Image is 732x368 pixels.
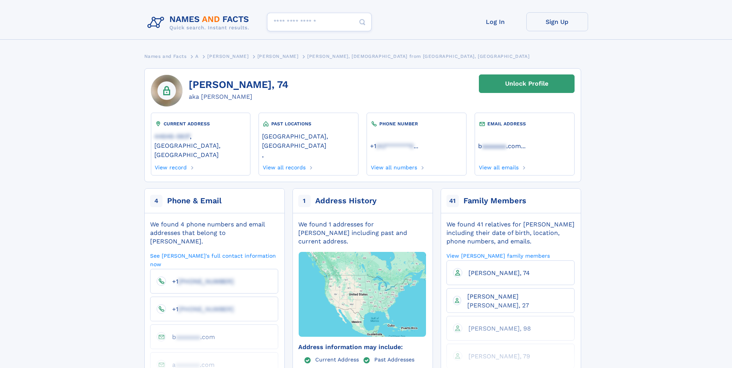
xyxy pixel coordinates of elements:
a: View all records [262,162,306,170]
a: Names and Facts [144,51,187,61]
a: baaaaaaa.com [166,333,215,340]
span: [PERSON_NAME], 74 [468,269,530,277]
a: ... [478,142,571,150]
a: Log In [465,12,526,31]
div: Phone & Email [167,196,221,206]
a: [GEOGRAPHIC_DATA], [GEOGRAPHIC_DATA] [262,132,355,149]
div: Address History [315,196,377,206]
a: +1[PHONE_NUMBER] [166,277,234,285]
a: Sign Up [526,12,588,31]
span: aaaaaaa [176,333,200,341]
a: Current Address [315,356,359,362]
a: Past Addresses [374,356,414,362]
a: View record [154,162,187,170]
span: A [195,54,199,59]
span: [PERSON_NAME] [207,54,249,59]
div: We found 1 addresses for [PERSON_NAME] including past and current address. [298,220,426,246]
a: Unlock Profile [479,74,575,93]
a: [PERSON_NAME], 98 [462,324,531,332]
a: See [PERSON_NAME]'s full contact information now [150,252,278,268]
div: We found 4 phone numbers and email addresses that belong to [PERSON_NAME]. [150,220,278,246]
img: Map with markers on addresses Kenneth M Aemmer [285,230,440,358]
span: [PHONE_NUMBER] [178,278,234,285]
div: PAST LOCATIONS [262,120,355,128]
a: A [195,51,199,61]
a: [PERSON_NAME] [207,51,249,61]
img: Logo Names and Facts [144,12,255,33]
span: [PERSON_NAME] [PERSON_NAME], 27 [467,293,529,309]
a: View all numbers [370,162,417,170]
a: [PERSON_NAME], 79 [462,352,530,360]
button: Search Button [353,13,372,32]
div: We found 41 relatives for [PERSON_NAME] including their date of birth, location, phone numbers, a... [446,220,575,246]
a: baaaaaaa.com [478,142,521,150]
span: aaaaaaa [482,142,506,150]
a: ... [370,142,463,150]
a: 44646-5837, [GEOGRAPHIC_DATA], [GEOGRAPHIC_DATA] [154,132,247,159]
input: search input [267,13,372,31]
div: Family Members [463,196,526,206]
div: , [262,128,355,162]
span: 44646-5837 [154,133,190,140]
div: PHONE NUMBER [370,120,463,128]
span: [PERSON_NAME], 98 [468,325,531,332]
a: [PERSON_NAME] [PERSON_NAME], 27 [461,292,568,308]
div: Unlock Profile [505,75,548,93]
span: 4 [150,195,162,207]
div: Address information may include: [298,343,426,351]
a: View all emails [478,162,519,170]
a: +1[PHONE_NUMBER] [166,305,234,312]
div: EMAIL ADDRESS [478,120,571,128]
span: 1 [298,195,311,207]
span: 41 [446,195,459,207]
a: aaaaaaaa.com [166,361,215,368]
a: [PERSON_NAME] [257,51,299,61]
div: aka [PERSON_NAME] [189,92,288,101]
h1: [PERSON_NAME], 74 [189,79,288,91]
span: [PERSON_NAME] [257,54,299,59]
span: [PERSON_NAME], 79 [468,353,530,360]
span: [PERSON_NAME], [DEMOGRAPHIC_DATA] from [GEOGRAPHIC_DATA], [GEOGRAPHIC_DATA] [307,54,529,59]
a: [PERSON_NAME], 74 [462,269,530,276]
a: View [PERSON_NAME] family members [446,252,550,259]
div: CURRENT ADDRESS [154,120,247,128]
span: [PHONE_NUMBER] [178,306,234,313]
